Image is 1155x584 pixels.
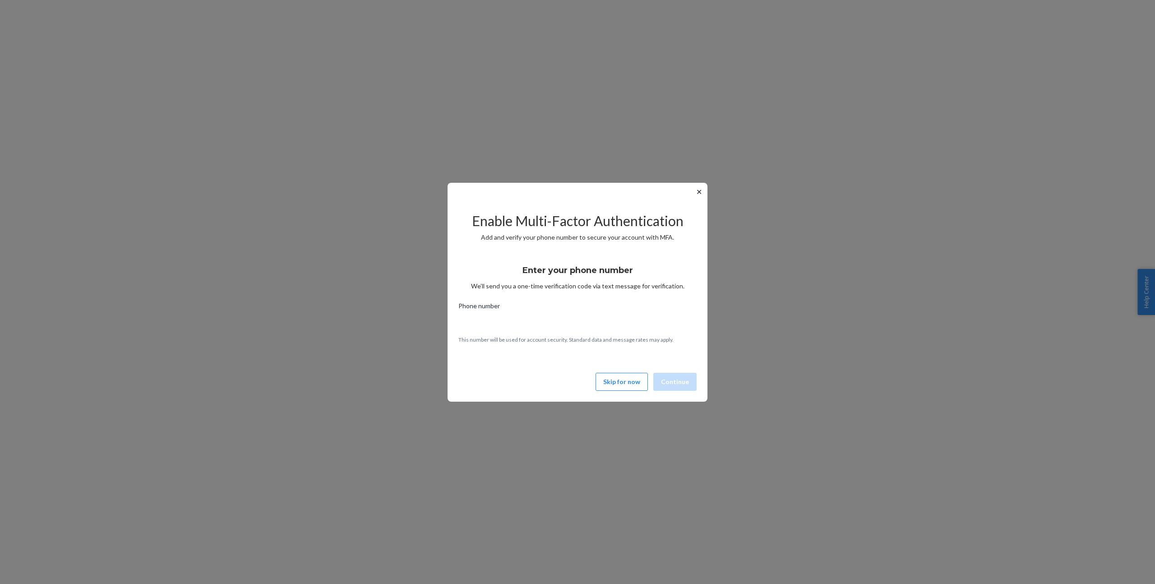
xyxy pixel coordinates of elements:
[458,301,500,314] span: Phone number
[458,336,697,343] p: This number will be used for account security. Standard data and message rates may apply.
[596,373,648,391] button: Skip for now
[458,233,697,242] p: Add and verify your phone number to secure your account with MFA.
[694,186,704,197] button: ✕
[653,373,697,391] button: Continue
[458,213,697,228] h2: Enable Multi-Factor Authentication
[522,264,633,276] h3: Enter your phone number
[458,257,697,291] div: We’ll send you a one-time verification code via text message for verification.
